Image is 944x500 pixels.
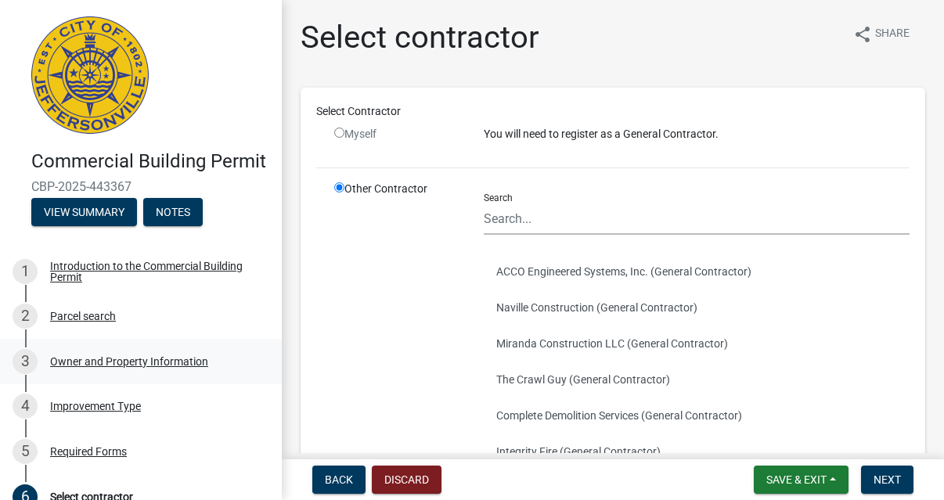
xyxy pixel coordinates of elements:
div: Owner and Property Information [50,356,208,367]
button: Naville Construction (General Contractor) [484,290,910,326]
button: Discard [372,466,441,494]
div: 1 [13,259,38,284]
span: CBP-2025-443367 [31,179,250,194]
div: 2 [13,304,38,329]
div: 3 [13,349,38,374]
p: You will need to register as a General Contractor. [484,126,910,142]
span: Share [875,25,910,44]
span: Save & Exit [766,473,827,486]
i: share [853,25,872,44]
button: Complete Demolition Services (General Contractor) [484,397,910,433]
button: Next [861,466,913,494]
button: Notes [143,198,203,226]
h4: Commercial Building Permit [31,150,269,173]
div: 4 [13,394,38,419]
button: Integrity Fire (General Contractor) [484,433,910,469]
button: shareShare [841,19,922,49]
div: Select Contractor [304,103,921,120]
wm-modal-confirm: Notes [143,207,203,219]
button: Miranda Construction LLC (General Contractor) [484,326,910,362]
h1: Select contractor [301,19,539,56]
div: Introduction to the Commercial Building Permit [50,261,257,282]
button: Back [312,466,366,494]
button: ACCO Engineered Systems, Inc. (General Contractor) [484,254,910,290]
span: Back [325,473,353,486]
button: The Crawl Guy (General Contractor) [484,362,910,397]
img: City of Jeffersonville, Indiana [31,16,149,134]
button: View Summary [31,198,137,226]
button: Save & Exit [754,466,849,494]
input: Search... [484,203,910,235]
div: Parcel search [50,311,116,322]
wm-modal-confirm: Summary [31,207,137,219]
div: Required Forms [50,446,127,457]
span: Next [874,473,901,486]
div: Myself [334,126,460,142]
div: Improvement Type [50,401,141,412]
div: 5 [13,439,38,464]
